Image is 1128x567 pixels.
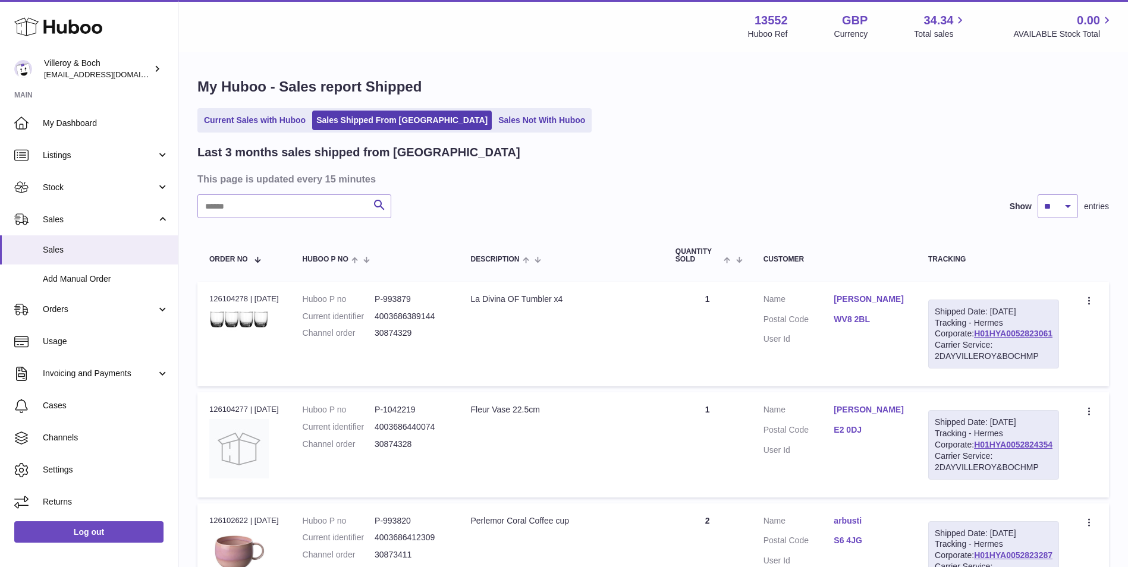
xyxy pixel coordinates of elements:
[375,421,447,433] dd: 4003686440074
[303,327,375,339] dt: Channel order
[675,248,721,263] span: Quantity Sold
[200,111,310,130] a: Current Sales with Huboo
[470,404,651,415] div: Fleur Vase 22.5cm
[834,404,904,415] a: [PERSON_NAME]
[834,29,868,40] div: Currency
[470,515,651,527] div: Perlemor Coral Coffee cup
[763,404,834,418] dt: Name
[197,172,1106,185] h3: This page is updated every 15 minutes
[914,12,967,40] a: 34.34 Total sales
[303,256,348,263] span: Huboo P no
[763,294,834,308] dt: Name
[303,549,375,560] dt: Channel order
[1013,29,1114,40] span: AVAILABLE Stock Total
[312,111,492,130] a: Sales Shipped From [GEOGRAPHIC_DATA]
[842,12,868,29] strong: GBP
[303,421,375,433] dt: Current identifier
[209,419,269,478] img: no-photo.jpg
[209,515,279,526] div: 126102622 | [DATE]
[928,410,1059,479] div: Tracking - Hermes Corporate:
[664,392,752,497] td: 1
[375,311,447,322] dd: 4003686389144
[14,521,164,543] a: Log out
[303,311,375,322] dt: Current identifier
[14,60,32,78] img: internalAdmin-13552@internal.huboo.com
[935,417,1052,428] div: Shipped Date: [DATE]
[923,12,953,29] span: 34.34
[43,336,169,347] span: Usage
[1013,12,1114,40] a: 0.00 AVAILABLE Stock Total
[755,12,788,29] strong: 13552
[303,404,375,415] dt: Huboo P no
[43,273,169,285] span: Add Manual Order
[928,256,1059,263] div: Tracking
[834,535,904,546] a: S6 4JG
[914,29,967,40] span: Total sales
[303,515,375,527] dt: Huboo P no
[763,314,834,328] dt: Postal Code
[974,550,1052,560] a: H01HYA0052823287
[43,432,169,443] span: Channels
[43,118,169,129] span: My Dashboard
[1010,201,1032,212] label: Show
[470,294,651,305] div: La Divina OF Tumbler x4
[43,368,156,379] span: Invoicing and Payments
[748,29,788,40] div: Huboo Ref
[974,329,1052,338] a: H01HYA0052823061
[834,424,904,436] a: E2 0DJ
[375,404,447,415] dd: P-1042219
[763,424,834,439] dt: Postal Code
[935,528,1052,539] div: Shipped Date: [DATE]
[375,549,447,560] dd: 30873411
[303,532,375,543] dt: Current identifier
[209,404,279,415] div: 126104277 | [DATE]
[1077,12,1100,29] span: 0.00
[375,327,447,339] dd: 30874329
[303,294,375,305] dt: Huboo P no
[209,308,269,331] img: 135521730732358.png
[763,445,834,456] dt: User Id
[43,214,156,225] span: Sales
[834,294,904,305] a: [PERSON_NAME]
[43,464,169,475] span: Settings
[470,256,519,263] span: Description
[834,314,904,325] a: WV8 2BL
[43,150,156,161] span: Listings
[763,515,834,530] dt: Name
[935,306,1052,317] div: Shipped Date: [DATE]
[43,304,156,315] span: Orders
[209,294,279,304] div: 126104278 | [DATE]
[834,515,904,527] a: arbusti
[43,182,156,193] span: Stock
[43,400,169,411] span: Cases
[763,555,834,566] dt: User Id
[763,256,904,263] div: Customer
[43,496,169,508] span: Returns
[197,77,1109,96] h1: My Huboo - Sales report Shipped
[928,300,1059,368] div: Tracking - Hermes Corporate:
[375,294,447,305] dd: P-993879
[763,535,834,549] dt: Postal Code
[664,282,752,386] td: 1
[209,256,248,263] span: Order No
[1084,201,1109,212] span: entries
[303,439,375,450] dt: Channel order
[44,58,151,80] div: Villeroy & Boch
[43,244,169,256] span: Sales
[935,451,1052,473] div: Carrier Service: 2DAYVILLEROY&BOCHMP
[375,532,447,543] dd: 4003686412309
[974,440,1052,449] a: H01HYA0052824354
[375,515,447,527] dd: P-993820
[44,70,175,79] span: [EMAIL_ADDRESS][DOMAIN_NAME]
[375,439,447,450] dd: 30874328
[197,144,520,160] h2: Last 3 months sales shipped from [GEOGRAPHIC_DATA]
[494,111,589,130] a: Sales Not With Huboo
[935,339,1052,362] div: Carrier Service: 2DAYVILLEROY&BOCHMP
[763,333,834,345] dt: User Id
